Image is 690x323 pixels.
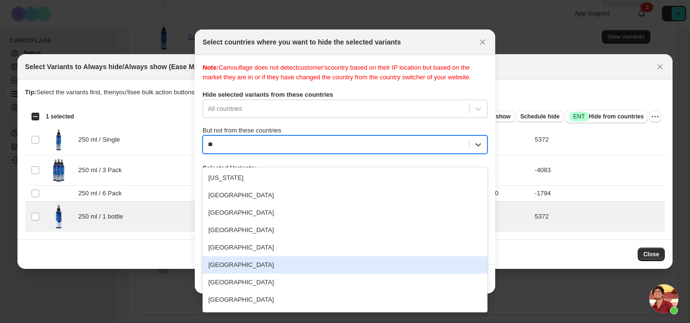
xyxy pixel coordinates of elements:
[476,35,489,49] button: Close
[203,239,487,256] div: [GEOGRAPHIC_DATA]
[643,250,659,258] span: Close
[649,111,661,122] button: More actions
[476,125,532,155] td: 29.00
[78,212,128,221] span: 250 ml / 1 bottle
[78,135,125,145] span: 250 ml / Single
[46,113,74,120] span: 1 selected
[203,274,487,291] div: [GEOGRAPHIC_DATA]
[25,62,229,72] h2: Select Variants to Always hide/Always show (Ease Magnesium)
[203,127,282,134] span: But not from these countries
[203,64,219,71] b: Note:
[520,113,560,120] span: Schedule hide
[653,60,667,73] button: Close
[25,88,37,96] strong: Tip:
[47,158,71,182] img: ease-btl-03.png
[203,37,401,47] h2: Select countries where you want to hide the selected variants
[47,205,71,229] img: Ease_Visual_250ml_CAN_Front_494x494_b3739413-4b95-4170-9119-787d86e0bf34.png
[203,256,487,274] div: [GEOGRAPHIC_DATA]
[203,291,487,308] div: [GEOGRAPHIC_DATA]
[638,248,665,261] button: Close
[517,111,564,122] button: Schedule hide
[203,91,333,98] b: Hide selected variants from these countries
[474,113,510,120] span: Always show
[203,187,487,204] div: [GEOGRAPHIC_DATA]
[203,221,487,239] div: [GEOGRAPHIC_DATA]
[25,88,665,97] p: Select the variants first, then you'll see bulk action buttons
[78,165,127,175] span: 250 ml / 3 Pack
[78,189,127,198] span: 250 ml / 6 Pack
[203,63,487,82] div: Camouflage does not detect customer's country based on their IP location but based on the market ...
[573,113,585,120] span: ENT
[649,284,678,313] a: Open chat
[476,186,532,202] td: 139.20
[532,186,665,202] td: -1794
[203,204,487,221] div: [GEOGRAPHIC_DATA]
[532,125,665,155] td: 5372
[476,155,532,186] td: 78.30
[203,164,257,172] b: Selected Variants:
[532,202,665,232] td: 5372
[476,202,532,232] td: 29.00
[565,110,647,123] button: SuccessENTHide from countries
[203,169,487,187] div: [US_STATE]
[532,155,665,186] td: -4083
[47,128,71,152] img: ease-250ml.png
[569,112,643,121] span: Hide from countries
